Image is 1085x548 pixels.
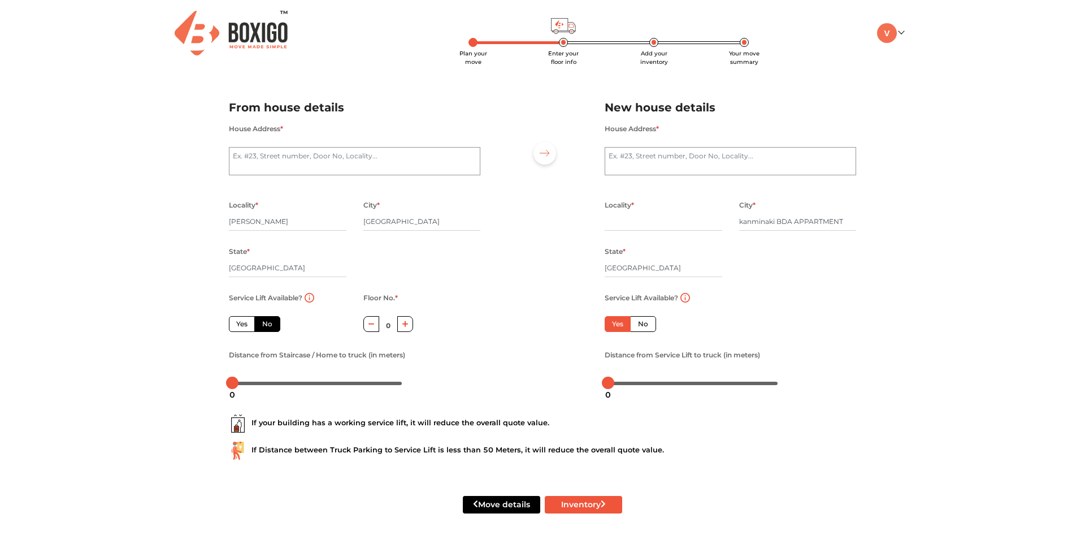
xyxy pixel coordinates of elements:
label: Yes [229,316,255,332]
label: City [739,198,756,213]
label: Locality [229,198,258,213]
label: Service Lift Available? [229,291,302,305]
img: ... [229,442,247,460]
label: State [605,244,626,259]
img: ... [229,415,247,433]
span: Add your inventory [640,50,668,66]
h2: New house details [605,98,856,117]
label: Distance from Staircase / Home to truck (in meters) [229,348,405,363]
div: If Distance between Truck Parking to Service Lift is less than 50 Meters, it will reduce the over... [229,442,856,460]
img: Boxigo [175,11,288,55]
label: Locality [605,198,634,213]
label: City [363,198,380,213]
div: If your building has a working service lift, it will reduce the overall quote value. [229,415,856,433]
label: Yes [605,316,631,332]
label: No [630,316,656,332]
label: No [254,316,280,332]
label: Service Lift Available? [605,291,678,305]
span: Enter your floor info [548,50,579,66]
span: Your move summary [729,50,759,66]
label: House Address [229,122,283,136]
label: House Address [605,122,659,136]
div: 0 [601,385,615,404]
label: Floor No. [363,291,398,305]
label: Distance from Service Lift to truck (in meters) [605,348,760,363]
button: Inventory [545,496,622,514]
span: Plan your move [459,50,487,66]
div: 0 [225,385,240,404]
button: Move details [463,496,540,514]
h2: From house details [229,98,480,117]
label: State [229,244,250,259]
